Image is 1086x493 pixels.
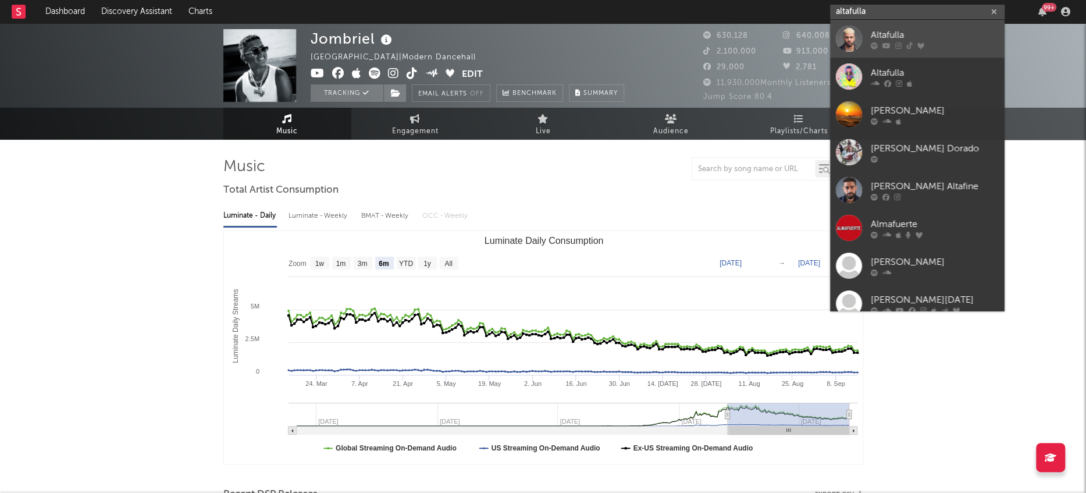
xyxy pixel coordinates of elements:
[392,125,439,139] span: Engagement
[311,84,383,102] button: Tracking
[351,108,479,140] a: Engagement
[871,179,999,193] div: [PERSON_NAME] Altafine
[830,209,1005,247] a: Almafuerte
[703,79,831,87] span: 11,930,000 Monthly Listeners
[720,259,742,267] text: [DATE]
[479,108,607,140] a: Live
[1042,3,1056,12] div: 99 +
[305,380,327,387] text: 24. Mar
[423,260,431,268] text: 1y
[232,289,240,363] text: Luminate Daily Streams
[379,260,389,268] text: 6m
[738,380,760,387] text: 11. Aug
[289,260,307,268] text: Zoom
[703,48,756,55] span: 2,100,000
[607,108,735,140] a: Audience
[393,380,413,387] text: 21. Apr
[871,293,999,307] div: [PERSON_NAME][DATE]
[735,108,863,140] a: Playlists/Charts
[830,247,1005,285] a: [PERSON_NAME]
[830,5,1005,19] input: Search for artists
[478,380,501,387] text: 19. May
[315,260,324,268] text: 1w
[357,260,367,268] text: 3m
[470,91,484,97] em: Off
[633,444,753,452] text: Ex-US Streaming On-Demand Audio
[871,217,999,231] div: Almafuerte
[830,20,1005,58] a: Altafulla
[351,380,368,387] text: 7. Apr
[289,206,350,226] div: Luminate - Weekly
[336,444,457,452] text: Global Streaming On-Demand Audio
[798,259,820,267] text: [DATE]
[311,51,489,65] div: [GEOGRAPHIC_DATA] | Modern Dancehall
[871,104,999,118] div: [PERSON_NAME]
[484,236,603,246] text: Luminate Daily Consumption
[255,368,259,375] text: 0
[692,165,815,174] input: Search by song name or URL
[223,108,351,140] a: Music
[224,231,863,464] svg: Luminate Daily Consumption
[770,125,828,139] span: Playlists/Charts
[223,206,277,226] div: Luminate - Daily
[311,29,395,48] div: Jombriel
[223,183,339,197] span: Total Artist Consumption
[276,125,298,139] span: Music
[496,84,563,102] a: Benchmark
[250,303,259,310] text: 5M
[783,63,817,71] span: 2,781
[1038,7,1046,16] button: 99+
[524,380,541,387] text: 2. Jun
[783,48,828,55] span: 913,000
[336,260,346,268] text: 1m
[647,380,678,387] text: 14. [DATE]
[826,380,845,387] text: 8. Sep
[569,84,624,102] button: Summary
[830,133,1005,171] a: [PERSON_NAME] Dorado
[583,90,618,97] span: Summary
[536,125,551,139] span: Live
[830,285,1005,322] a: [PERSON_NAME][DATE]
[703,32,748,40] span: 630,128
[690,380,721,387] text: 28. [DATE]
[830,58,1005,95] a: Altafulla
[398,260,412,268] text: YTD
[608,380,629,387] text: 30. Jun
[512,87,557,101] span: Benchmark
[436,380,456,387] text: 5. May
[444,260,452,268] text: All
[778,259,785,267] text: →
[871,66,999,80] div: Altafulla
[830,171,1005,209] a: [PERSON_NAME] Altafine
[781,380,803,387] text: 25. Aug
[703,93,772,101] span: Jump Score: 80.4
[871,255,999,269] div: [PERSON_NAME]
[783,32,830,40] span: 640,008
[245,335,259,342] text: 2.5M
[871,28,999,42] div: Altafulla
[565,380,586,387] text: 16. Jun
[871,141,999,155] div: [PERSON_NAME] Dorado
[361,206,411,226] div: BMAT - Weekly
[412,84,490,102] button: Email AlertsOff
[703,63,745,71] span: 29,000
[653,125,689,139] span: Audience
[830,95,1005,133] a: [PERSON_NAME]
[462,68,483,82] button: Edit
[491,444,600,452] text: US Streaming On-Demand Audio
